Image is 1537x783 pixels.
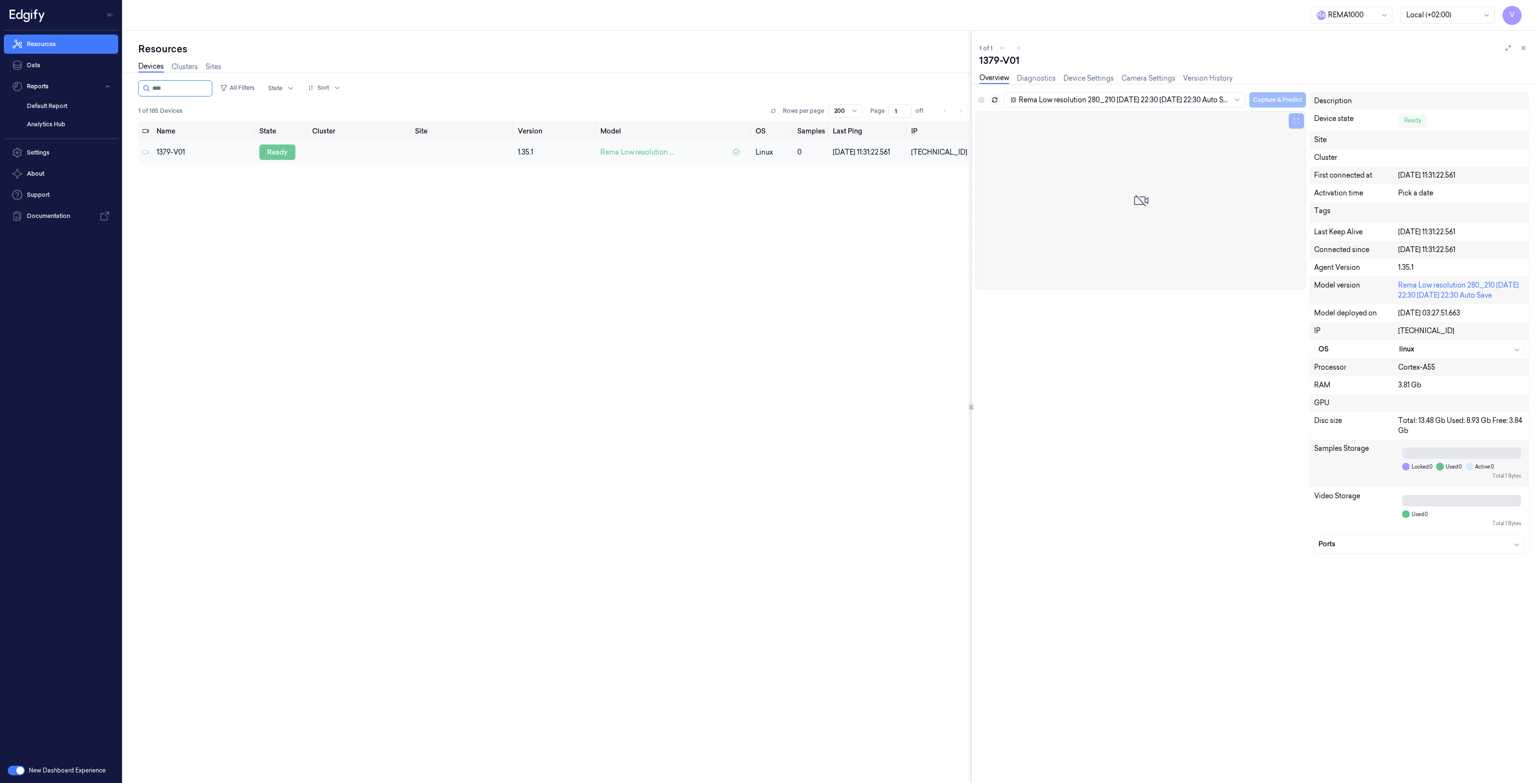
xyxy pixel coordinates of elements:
div: Cortex-A55 [1398,362,1525,373]
div: 3.81 Gb [1398,380,1525,390]
div: Total: 1 Bytes [1402,520,1521,527]
div: Model deployed on [1314,308,1399,318]
th: Last Ping [829,121,907,141]
div: Agent Version [1314,263,1399,273]
span: Pick a date [1398,189,1433,197]
th: Samples [793,121,829,141]
div: Video Storage [1314,491,1399,531]
span: 1 of 185 Devices [138,107,183,115]
a: Sites [206,62,221,72]
div: linux [1399,344,1521,354]
button: All Filters [216,80,258,96]
a: Documentation [4,206,118,226]
span: Rema Low resolution ... [600,147,674,157]
div: IP [1314,326,1399,336]
div: Ready [1398,114,1427,127]
nav: pagination [939,104,967,118]
a: Device Settings [1063,73,1114,84]
div: [DATE] 11:31:22.561 [1398,245,1525,255]
a: Default Report [19,98,118,114]
div: Disc size [1314,416,1399,436]
div: Model version [1314,280,1399,301]
div: 1379-V01 [979,54,1529,67]
th: Cluster [308,121,412,141]
button: V [1502,6,1522,25]
a: Clusters [171,62,198,72]
a: Resources [4,35,118,54]
a: Version History [1183,73,1232,84]
div: Rema Low resolution 280_210 [DATE] 22:30 [DATE] 22:30 Auto Save [1398,280,1525,301]
p: Rows per page [783,107,824,115]
th: State [256,121,308,141]
div: [TECHNICAL_ID] [1398,326,1525,336]
div: [DATE] 11:31:22.561 [833,147,903,157]
div: [DATE] 11:31:22.561 [1398,170,1525,181]
div: Activation time [1314,188,1399,198]
div: RAM [1314,380,1399,390]
th: Name [153,121,256,141]
th: Site [411,121,514,141]
div: OS [1318,344,1399,354]
span: Page [870,107,885,115]
button: Reports [4,77,118,96]
div: Cluster [1314,153,1525,163]
div: Total: 13.48 Gb Used: 8.93 Gb Free: 3.84 Gb [1398,416,1525,436]
span: of 1 [915,107,931,115]
div: 1.35.1 [1398,263,1525,273]
div: Site [1314,135,1525,145]
div: Connected since [1314,245,1399,255]
div: 1.35.1 [518,147,593,157]
div: Samples Storage [1314,444,1399,483]
div: First connected at [1314,170,1399,181]
th: IP [907,121,971,141]
div: [DATE] 11:31:22.561 [1398,227,1525,237]
a: Overview [979,73,1009,84]
th: Model [597,121,752,141]
a: Settings [4,143,118,162]
button: OSlinux [1315,340,1525,358]
a: Support [4,185,118,205]
button: Ports [1315,535,1525,553]
a: Devices [138,61,164,72]
div: Processor [1314,362,1399,373]
a: Diagnostics [1017,73,1056,84]
p: linux [756,147,790,157]
th: Version [514,121,597,141]
div: 1379-V01 [157,147,252,157]
span: 1 of 1 [979,44,993,52]
a: Camera Settings [1122,73,1175,84]
div: Total: 1 Bytes [1402,472,1521,480]
div: Resources [138,42,971,56]
div: GPU [1314,398,1525,408]
div: ready [259,145,295,160]
th: OS [752,121,793,141]
a: Analytics Hub [19,116,118,133]
div: [DATE] 03:27:51.663 [1398,308,1525,318]
a: Data [4,56,118,75]
button: About [4,164,118,183]
div: Last Keep Alive [1314,227,1399,237]
span: Used: 0 [1412,511,1427,518]
span: R e [1317,11,1326,20]
button: Toggle Navigation [103,7,118,23]
div: Device state [1314,114,1399,127]
div: [TECHNICAL_ID] [911,147,967,157]
span: Active: 0 [1475,463,1494,470]
span: Used: 0 [1446,463,1462,470]
div: Tags [1314,206,1399,219]
div: 0 [797,147,825,157]
span: Locked: 0 [1412,463,1432,470]
div: Ports [1318,539,1521,549]
div: Description [1314,96,1399,106]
